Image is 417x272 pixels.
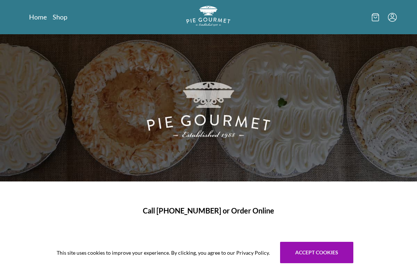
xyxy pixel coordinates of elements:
a: Home [29,13,47,21]
button: Accept cookies [280,242,353,263]
img: logo [186,6,230,26]
a: Logo [186,6,230,28]
span: This site uses cookies to improve your experience. By clicking, you agree to our Privacy Policy. [57,249,270,257]
a: Shop [53,13,67,21]
h1: Call [PHONE_NUMBER] or Order Online [38,205,379,216]
button: Menu [388,13,397,22]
